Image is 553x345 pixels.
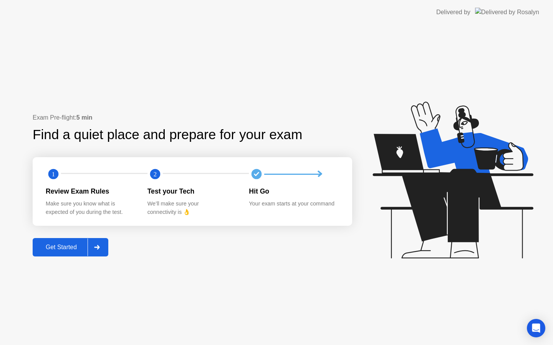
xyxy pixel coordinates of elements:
[52,171,55,178] text: 1
[147,186,237,196] div: Test your Tech
[33,113,352,122] div: Exam Pre-flight:
[46,200,135,216] div: Make sure you know what is expected of you during the test.
[35,244,88,251] div: Get Started
[46,186,135,196] div: Review Exam Rules
[249,186,338,196] div: Hit Go
[147,200,237,216] div: We’ll make sure your connectivity is 👌
[527,319,545,337] div: Open Intercom Messenger
[249,200,338,208] div: Your exam starts at your command
[436,8,470,17] div: Delivered by
[475,8,539,16] img: Delivered by Rosalyn
[76,114,93,121] b: 5 min
[154,171,157,178] text: 2
[33,238,108,256] button: Get Started
[33,125,303,145] div: Find a quiet place and prepare for your exam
